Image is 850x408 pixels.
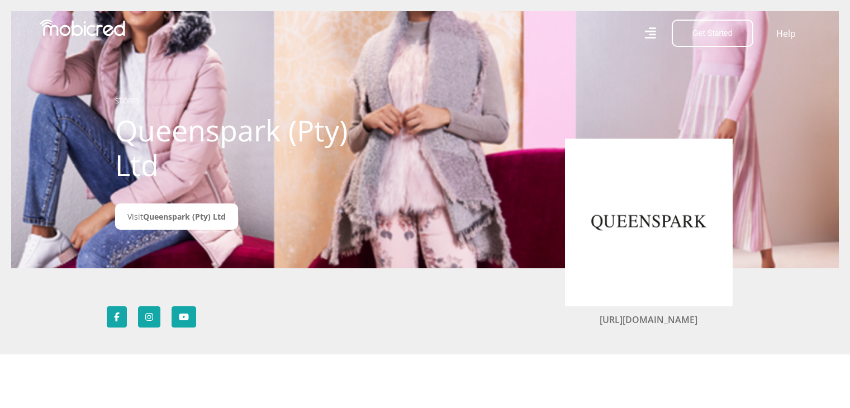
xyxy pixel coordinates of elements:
a: VisitQueenspark (Pty) Ltd [115,203,238,230]
button: Get Started [672,20,753,47]
h1: Queenspark (Pty) Ltd [115,113,364,183]
img: Queenspark (Pty) Ltd [582,155,716,290]
a: Follow Queenspark (Pty) Ltd on Instagram [138,306,160,328]
a: Follow Queenspark (Pty) Ltd on Facebook [107,306,127,328]
a: Help [776,26,796,41]
span: Queenspark (Pty) Ltd [143,211,226,222]
a: [URL][DOMAIN_NAME] [600,314,697,326]
a: Subscribe to Queenspark (Pty) Ltd on YouTube [172,306,196,328]
a: STORES [115,96,140,106]
img: Mobicred [40,20,125,36]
